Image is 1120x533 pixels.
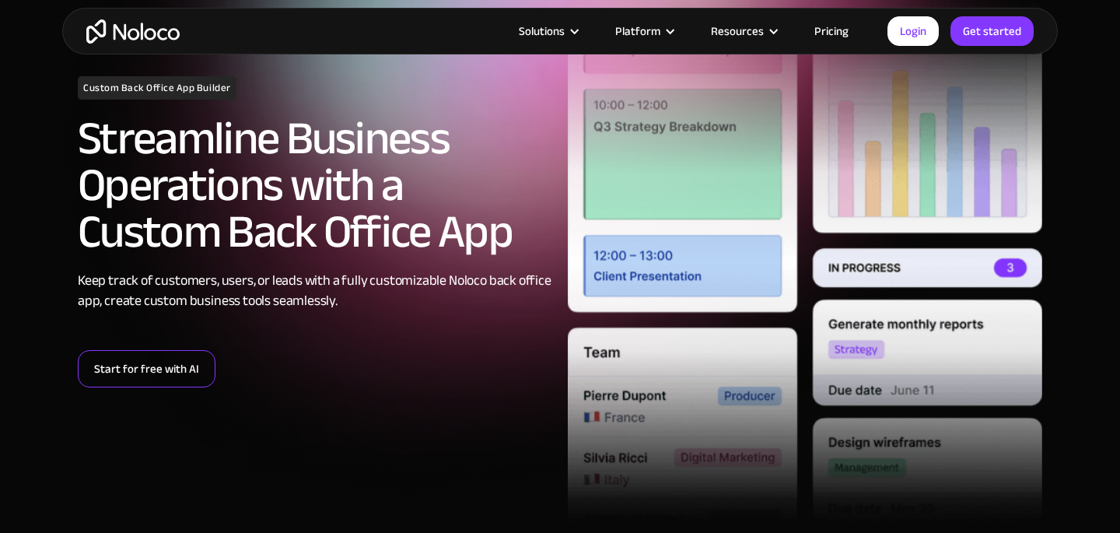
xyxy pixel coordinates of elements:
[711,21,764,41] div: Resources
[887,16,939,46] a: Login
[78,115,552,255] h2: Streamline Business Operations with a Custom Back Office App
[615,21,660,41] div: Platform
[78,76,236,100] h1: Custom Back Office App Builder
[86,19,180,44] a: home
[691,21,795,41] div: Resources
[795,21,868,41] a: Pricing
[78,350,215,387] a: Start for free with AI
[596,21,691,41] div: Platform
[519,21,565,41] div: Solutions
[78,271,552,311] div: Keep track of customers, users, or leads with a fully customizable Noloco back office app, create...
[950,16,1034,46] a: Get started
[499,21,596,41] div: Solutions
